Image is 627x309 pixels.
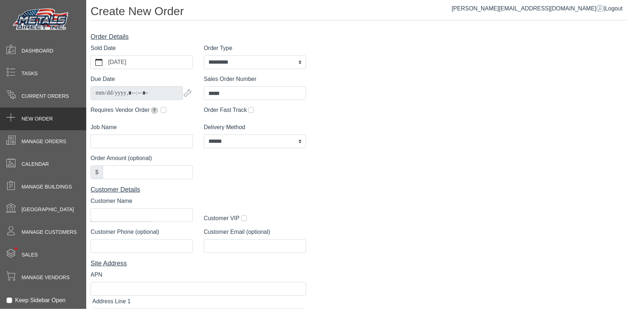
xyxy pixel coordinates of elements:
div: Customer Details [91,185,306,195]
label: Keep Sidebar Open [15,296,66,305]
label: Delivery Method [204,123,245,132]
label: Order Fast Track [204,106,247,114]
label: Requires Vendor Order [91,106,159,114]
span: Logout [605,5,623,12]
span: Manage Vendors [22,274,70,281]
label: Customer Phone (optional) [91,228,159,236]
label: Sales Order Number [204,75,257,83]
label: [DATE] [107,56,193,69]
span: Tasks [22,70,38,77]
label: Customer Name [91,197,132,205]
div: Site Address [91,259,306,268]
h1: Create New Order [91,4,627,21]
label: Address Line 1 [92,297,131,306]
label: Due Date [91,75,115,83]
div: Order Details [91,32,306,42]
svg: calendar [95,59,102,66]
button: calendar [91,56,107,69]
span: Manage Buildings [22,183,72,191]
span: Sales [22,251,38,259]
span: • [7,237,25,260]
label: Order Type [204,44,232,53]
label: Sold Date [91,44,116,53]
div: | [452,4,623,13]
label: Customer Email (optional) [204,228,270,236]
span: Manage Customers [22,228,77,236]
div: $ [91,165,103,179]
span: Extends due date by 2 weeks for pickup orders [151,107,158,114]
label: APN [91,271,102,279]
span: New Order [22,115,53,123]
label: Job Name [91,123,117,132]
span: Manage Orders [22,138,66,145]
span: [GEOGRAPHIC_DATA] [22,206,74,213]
span: Calendar [22,160,49,168]
img: Metals Direct Inc Logo [11,6,72,33]
span: Dashboard [22,47,54,55]
label: Order Amount (optional) [91,154,152,163]
span: Current Orders [22,92,69,100]
a: [PERSON_NAME][EMAIL_ADDRESS][DOMAIN_NAME] [452,5,604,12]
label: Customer VIP [204,214,240,223]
